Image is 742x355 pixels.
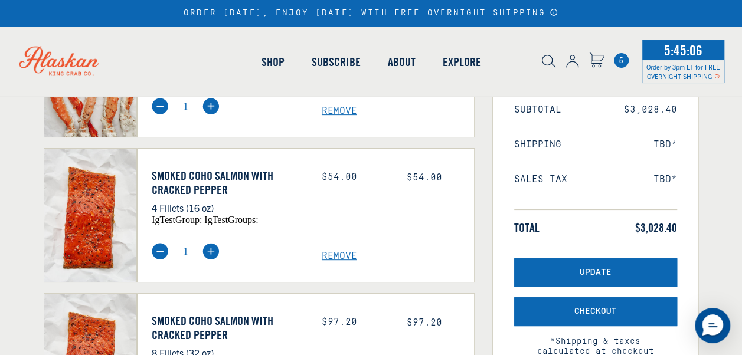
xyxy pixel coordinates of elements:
img: minus [152,243,168,259]
a: Smoked Coho Salmon with Cracked Pepper [152,314,304,342]
p: 4 Fillets (16 oz) [152,200,304,215]
a: Smoked Coho Salmon with Cracked Pepper [152,169,304,197]
div: ORDER [DATE], ENJOY [DATE] WITH FREE OVERNIGHT SHIPPING [184,8,558,18]
div: $97.20 [322,317,389,328]
div: $54.00 [322,172,389,183]
button: Update [514,258,677,287]
button: Checkout [514,297,677,326]
a: About [374,28,429,96]
a: Subscribe [298,28,374,96]
span: Shipping [514,139,561,150]
span: 5 [614,53,629,68]
span: $54.00 [407,172,442,183]
a: Announcement Bar Modal [550,8,558,17]
img: minus [152,98,168,114]
a: Shop [248,28,298,96]
img: Alaskan King Crab Co. logo [6,33,112,88]
span: igTestGroup: [152,215,202,225]
a: Remove [322,251,474,262]
span: igTestGroups: [204,215,258,225]
span: Order by 3pm ET for FREE OVERNIGHT SHIPPING [646,63,720,80]
a: Cart [589,52,604,70]
span: $97.20 [407,317,442,328]
img: plus [202,243,219,259]
a: Explore [429,28,495,96]
img: plus [202,98,219,114]
img: account [566,55,578,68]
a: Remove [322,106,474,117]
span: Shipping Notice Icon [714,72,720,80]
span: Checkout [574,307,617,317]
img: Smoked Coho Salmon with Cracked Pepper - 4 Fillets (16 oz) [44,149,137,282]
img: search [542,55,555,68]
div: Messenger Dummy Widget [695,308,730,343]
span: Sales Tax [514,174,567,185]
span: $3,028.40 [624,104,677,116]
a: Cart [614,53,629,68]
span: 5:45:06 [661,38,705,62]
span: $3,028.40 [635,221,677,235]
span: Subtotal [514,104,561,116]
span: Update [580,268,612,278]
span: Total [514,221,540,235]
